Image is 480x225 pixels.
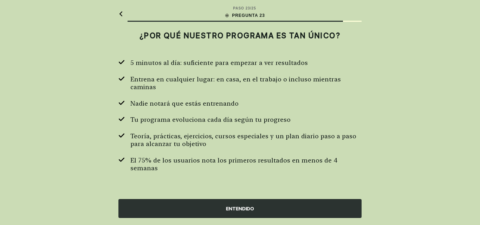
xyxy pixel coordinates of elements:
[224,12,265,19] div: PREGUNTA 23
[130,116,291,124] span: Tu programa evoluciona cada día según tu progreso
[130,75,362,91] span: Entrena en cualquier lugar: en casa, en el trabajo o incluso mientras caminas
[130,100,239,108] span: Nadie notará que estás entrenando
[130,157,362,172] span: El 75% de los usuarios nota los primeros resultados en menos de 4 semanas
[130,132,362,148] span: Teoría, prácticas, ejercicios, cursos especiales y un plan diario paso a paso para alcanzar tu ob...
[130,59,308,67] span: 5 minutos al día: suficiente para empezar a ver resultados
[233,6,256,11] div: PASO 23 / 25
[118,199,362,218] div: ENTENDIDO
[118,31,362,40] h2: ¿POR QUÉ NUESTRO PROGRAMA ES TAN ÚNICO?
